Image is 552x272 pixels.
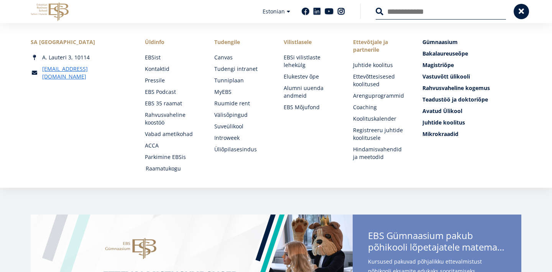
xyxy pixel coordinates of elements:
a: MyEBS [214,88,268,96]
a: Coaching [353,103,407,111]
div: A. Lauteri 3, 10114 [31,54,130,61]
span: Bakalaureuseõpe [422,50,468,57]
a: EBS Podcast [145,88,199,96]
span: Vilistlasele [284,38,338,46]
a: Üliõpilasesindus [214,146,268,153]
a: Magistriõpe [422,61,521,69]
a: Ruumide rent [214,100,268,107]
a: Bakalaureuseõpe [422,50,521,57]
a: Facebook [302,8,309,15]
span: EBS Gümnaasium pakub [368,230,506,255]
a: EBSi vilistlaste lehekülg [284,54,338,69]
a: ACCA [145,142,199,149]
a: Vabad ametikohad [145,130,199,138]
span: põhikooli lõpetajatele matemaatika- ja eesti keele kursuseid [368,241,506,253]
span: Ettevõtjale ja partnerile [353,38,407,54]
a: Rahvusvaheline koostöö [145,111,199,126]
a: Vastuvõtt ülikooli [422,73,521,80]
span: Rahvusvaheline kogemus [422,84,490,92]
a: Pressile [145,77,199,84]
a: Arenguprogrammid [353,92,407,100]
a: Registreeru juhtide koolitusele [353,126,407,142]
a: Teadustöö ja doktoriõpe [422,96,521,103]
a: Välisõpingud [214,111,268,119]
a: Tunniplaan [214,77,268,84]
a: Tudengile [214,38,268,46]
a: Alumni uuenda andmeid [284,84,338,100]
span: Magistriõpe [422,61,454,69]
a: EBS Mõjufond [284,103,338,111]
a: Youtube [325,8,333,15]
a: Elukestev õpe [284,73,338,80]
a: Rahvusvaheline kogemus [422,84,521,92]
span: Juhtide koolitus [422,119,465,126]
a: EBSist [145,54,199,61]
span: Avatud Ülikool [422,107,462,115]
a: Koolituskalender [353,115,407,123]
a: Juhtide koolitus [353,61,407,69]
a: Tudengi intranet [214,65,268,73]
a: EBS 35 raamat [145,100,199,107]
span: Teadustöö ja doktoriõpe [422,96,488,103]
a: Hindamisvahendid ja meetodid [353,146,407,161]
span: Gümnaasium [422,38,458,46]
span: Üldinfo [145,38,199,46]
a: Introweek [214,134,268,142]
a: Suveülikool [214,123,268,130]
span: Vastuvõtt ülikooli [422,73,470,80]
a: Avatud Ülikool [422,107,521,115]
a: Mikrokraadid [422,130,521,138]
a: Kontaktid [145,65,199,73]
a: Ettevõttesisesed koolitused [353,73,407,88]
a: Juhtide koolitus [422,119,521,126]
a: Gümnaasium [422,38,521,46]
a: Instagram [337,8,345,15]
div: SA [GEOGRAPHIC_DATA] [31,38,130,46]
a: [EMAIL_ADDRESS][DOMAIN_NAME] [42,65,130,80]
a: Raamatukogu [146,165,200,172]
a: Parkimine EBSis [145,153,199,161]
a: Linkedin [313,8,321,15]
span: Mikrokraadid [422,130,458,138]
a: Canvas [214,54,268,61]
